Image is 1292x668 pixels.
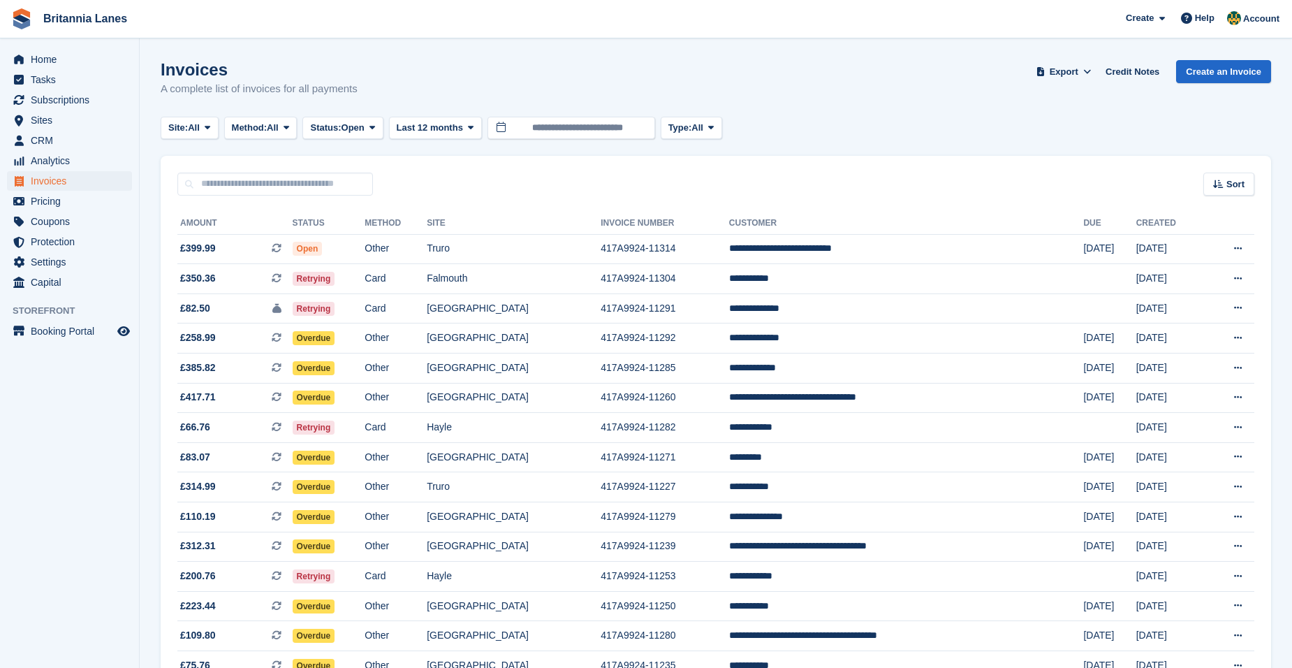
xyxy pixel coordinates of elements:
th: Status [293,212,365,235]
td: Other [365,442,427,472]
th: Customer [729,212,1084,235]
a: menu [7,90,132,110]
td: [GEOGRAPHIC_DATA] [427,354,601,384]
td: [GEOGRAPHIC_DATA] [427,502,601,532]
span: £385.82 [180,361,216,375]
td: 417A9924-11314 [601,234,729,264]
td: [DATE] [1136,324,1205,354]
td: Truro [427,234,601,264]
span: Retrying [293,272,335,286]
td: [DATE] [1136,591,1205,621]
a: menu [7,273,132,292]
a: menu [7,191,132,211]
td: [DATE] [1136,234,1205,264]
span: Open [342,121,365,135]
span: Open [293,242,323,256]
th: Invoice Number [601,212,729,235]
td: [DATE] [1136,293,1205,324]
span: Help [1195,11,1214,25]
h1: Invoices [161,60,358,79]
span: Retrying [293,421,335,435]
span: Retrying [293,302,335,316]
th: Due [1083,212,1136,235]
th: Amount [177,212,293,235]
td: [DATE] [1083,472,1136,502]
td: [DATE] [1083,383,1136,413]
td: [DATE] [1136,264,1205,294]
span: Capital [31,273,115,292]
td: [GEOGRAPHIC_DATA] [427,442,601,472]
span: Site: [168,121,188,135]
span: Coupons [31,212,115,231]
span: Pricing [31,191,115,211]
td: [GEOGRAPHIC_DATA] [427,591,601,621]
td: [GEOGRAPHIC_DATA] [427,621,601,651]
a: menu [7,151,132,170]
span: Sort [1226,177,1245,191]
td: 417A9924-11279 [601,502,729,532]
span: Account [1243,12,1279,26]
span: Settings [31,252,115,272]
a: menu [7,171,132,191]
td: 417A9924-11304 [601,264,729,294]
td: 417A9924-11253 [601,562,729,592]
td: Hayle [427,562,601,592]
span: All [267,121,279,135]
td: [DATE] [1083,442,1136,472]
span: £223.44 [180,599,216,613]
td: Other [365,591,427,621]
span: Invoices [31,171,115,191]
td: [DATE] [1136,502,1205,532]
td: [DATE] [1083,532,1136,562]
td: [DATE] [1083,354,1136,384]
span: £258.99 [180,331,216,345]
span: Subscriptions [31,90,115,110]
td: Other [365,354,427,384]
span: Type: [668,121,692,135]
td: [GEOGRAPHIC_DATA] [427,293,601,324]
a: Credit Notes [1100,60,1165,83]
a: menu [7,131,132,150]
span: Overdue [293,510,335,524]
span: Overdue [293,361,335,375]
a: Preview store [115,323,132,340]
span: £417.71 [180,390,216,405]
span: Overdue [293,451,335,465]
button: Status: Open [302,117,383,140]
td: Other [365,383,427,413]
td: 417A9924-11239 [601,532,729,562]
span: Sites [31,110,115,130]
td: [DATE] [1083,621,1136,651]
td: [DATE] [1083,324,1136,354]
td: [DATE] [1083,502,1136,532]
span: £110.19 [180,509,216,524]
button: Export [1033,60,1094,83]
td: Card [365,264,427,294]
span: Overdue [293,331,335,345]
span: CRM [31,131,115,150]
td: 417A9924-11250 [601,591,729,621]
td: [DATE] [1136,442,1205,472]
td: Other [365,234,427,264]
td: [DATE] [1136,532,1205,562]
td: 417A9924-11291 [601,293,729,324]
a: menu [7,321,132,341]
span: Home [31,50,115,69]
span: All [188,121,200,135]
span: Storefront [13,304,139,318]
td: Card [365,413,427,443]
td: Other [365,621,427,651]
td: Other [365,472,427,502]
span: £82.50 [180,301,210,316]
button: Site: All [161,117,219,140]
img: stora-icon-8386f47178a22dfd0bd8f6a31ec36ba5ce8667c1dd55bd0f319d3a0aa187defe.svg [11,8,32,29]
td: Card [365,562,427,592]
span: £200.76 [180,569,216,583]
span: Create [1126,11,1154,25]
span: £314.99 [180,479,216,494]
span: Last 12 months [397,121,463,135]
span: £83.07 [180,450,210,465]
td: [GEOGRAPHIC_DATA] [427,383,601,413]
td: Truro [427,472,601,502]
td: Hayle [427,413,601,443]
